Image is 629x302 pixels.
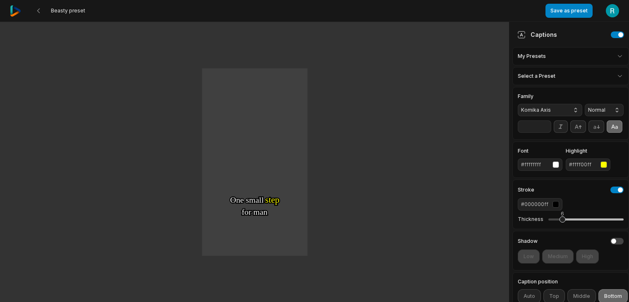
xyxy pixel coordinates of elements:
label: Highlight [566,149,610,153]
h4: Stroke [518,187,534,192]
span: Beasty preset [51,7,85,14]
div: #ffff00ff [569,161,597,168]
img: reap [10,5,21,17]
button: Komika Axis [518,104,582,116]
button: Medium [542,249,574,264]
button: Save as preset [545,4,593,18]
span: Normal [588,106,607,114]
h4: Shadow [518,239,538,244]
button: Normal [585,104,624,116]
label: Thickness [518,216,543,223]
label: Font [518,149,562,153]
span: Komika Axis [521,106,566,114]
div: 6 [561,210,564,218]
button: High [576,249,599,264]
button: Low [518,249,540,264]
label: Caption position [518,279,624,284]
div: My Presets [512,47,629,65]
label: Family [518,94,582,99]
button: #ffff00ff [566,158,610,171]
div: Captions [517,30,557,39]
div: #000000ff [521,201,549,208]
button: #000000ff [518,198,562,211]
div: Select a Preset [512,67,629,85]
div: #ffffffff [521,161,549,168]
button: #ffffffff [518,158,562,171]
